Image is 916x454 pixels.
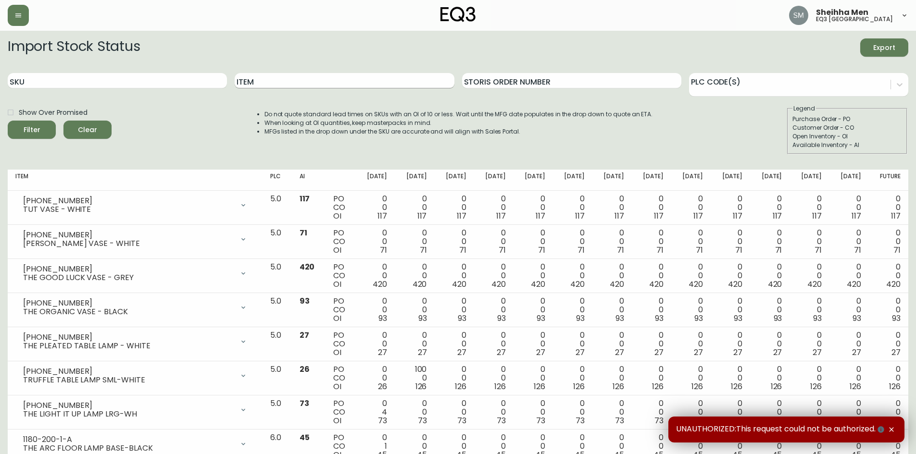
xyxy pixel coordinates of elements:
span: 71 [735,245,742,256]
div: THE LIGHT IT UP LAMP LRG-WH [23,410,234,418]
th: [DATE] [514,170,553,191]
span: 126 [613,381,624,392]
span: 27 [891,347,901,358]
span: 71 [300,227,307,238]
th: [DATE] [711,170,750,191]
span: 71 [538,245,545,256]
div: [PHONE_NUMBER] [23,231,234,239]
div: 0 0 [600,297,624,323]
span: 71 [499,245,506,256]
div: 0 0 [679,399,703,425]
div: 0 0 [758,263,782,289]
span: 27 [654,347,664,358]
span: 27 [378,347,387,358]
span: 71 [696,245,703,256]
div: 0 0 [837,297,861,323]
div: 0 0 [482,297,506,323]
div: THE ORGANIC VASE - BLACK [23,307,234,316]
span: 73 [497,415,506,426]
span: 73 [457,415,466,426]
div: 0 0 [363,331,387,357]
img: cfa6f7b0e1fd34ea0d7b164297c1067f [789,6,808,25]
span: 73 [813,415,822,426]
div: 0 0 [442,297,466,323]
span: 27 [694,347,703,358]
span: 117 [693,210,703,221]
th: [DATE] [395,170,434,191]
td: 5.0 [263,259,291,293]
div: 0 0 [877,263,901,289]
div: [PHONE_NUMBER]TUT VASE - WHITE [15,195,255,216]
th: [DATE] [355,170,395,191]
span: 73 [694,415,703,426]
div: 0 0 [640,229,664,255]
div: 0 0 [837,263,861,289]
div: 0 0 [758,229,782,255]
li: When looking at OI quantities, keep masterpacks in mind. [264,119,653,127]
th: [DATE] [434,170,474,191]
div: 0 0 [837,331,861,357]
td: 5.0 [263,225,291,259]
span: 93 [300,295,310,307]
td: 5.0 [263,395,291,429]
div: Customer Order - CO [792,123,902,132]
span: 420 [689,279,703,290]
span: 117 [457,210,466,221]
span: 45 [300,432,310,443]
span: 71 [815,245,822,256]
div: 0 0 [797,297,821,323]
div: 0 0 [679,297,703,323]
span: 27 [773,347,782,358]
div: [PHONE_NUMBER] [23,265,234,273]
span: 93 [853,313,861,324]
td: 5.0 [263,191,291,225]
th: [DATE] [632,170,671,191]
div: Available Inventory - AI [792,141,902,149]
div: [PHONE_NUMBER] [23,333,234,342]
span: 27 [576,347,585,358]
th: [DATE] [750,170,790,191]
span: 73 [418,415,427,426]
span: 420 [300,261,315,272]
span: Export [868,42,901,54]
span: 93 [418,313,427,324]
div: 0 0 [600,195,624,221]
div: 0 0 [442,263,466,289]
span: 27 [536,347,545,358]
div: 0 0 [521,365,545,391]
th: [DATE] [790,170,829,191]
span: 117 [654,210,664,221]
div: 0 0 [797,195,821,221]
div: 0 0 [758,331,782,357]
div: 0 0 [402,229,427,255]
span: 126 [415,381,427,392]
span: 126 [771,381,782,392]
div: 0 0 [521,297,545,323]
span: 93 [892,313,901,324]
span: 117 [300,193,310,204]
span: 420 [807,279,822,290]
div: 0 0 [442,365,466,391]
span: 73 [733,415,742,426]
div: 0 0 [600,331,624,357]
div: 0 0 [561,365,585,391]
div: 0 0 [837,399,861,425]
span: 73 [891,415,901,426]
div: TUT VASE - WHITE [23,205,234,214]
span: OI [333,245,341,256]
span: 73 [852,415,861,426]
button: Filter [8,121,56,139]
span: 26 [378,381,387,392]
div: 0 0 [402,195,427,221]
span: 117 [773,210,782,221]
div: [PHONE_NUMBER] [23,367,234,376]
div: 0 0 [640,263,664,289]
span: 117 [812,210,822,221]
img: logo [440,7,476,22]
td: 5.0 [263,293,291,327]
th: PLC [263,170,291,191]
span: 71 [459,245,466,256]
div: 0 0 [877,195,901,221]
div: [PHONE_NUMBER] [23,299,234,307]
div: 0 0 [600,229,624,255]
